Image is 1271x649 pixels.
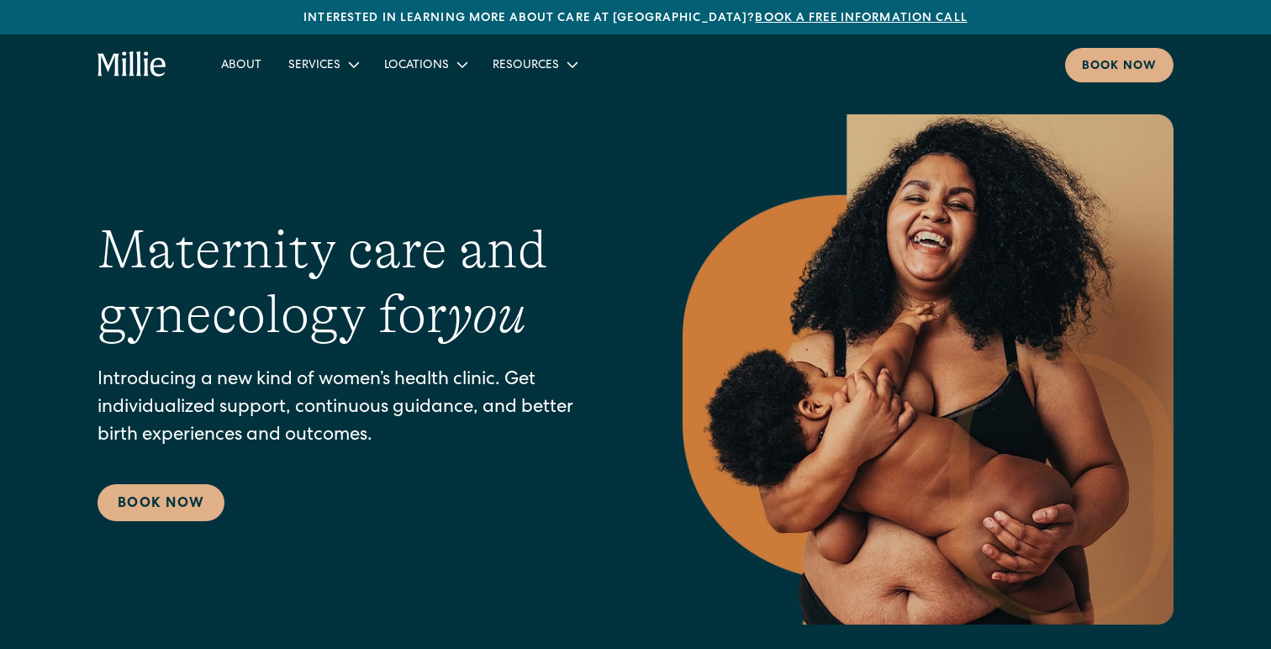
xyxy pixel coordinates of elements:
[1065,48,1173,82] a: Book now
[98,484,224,521] a: Book Now
[98,51,167,78] a: home
[493,57,559,75] div: Resources
[479,50,589,78] div: Resources
[208,50,275,78] a: About
[447,284,526,345] em: you
[275,50,371,78] div: Services
[98,218,615,347] h1: Maternity care and gynecology for
[371,50,479,78] div: Locations
[98,367,615,451] p: Introducing a new kind of women’s health clinic. Get individualized support, continuous guidance,...
[755,13,967,24] a: Book a free information call
[683,114,1173,625] img: Smiling mother with her baby in arms, celebrating body positivity and the nurturing bond of postp...
[1082,58,1157,76] div: Book now
[288,57,340,75] div: Services
[384,57,449,75] div: Locations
